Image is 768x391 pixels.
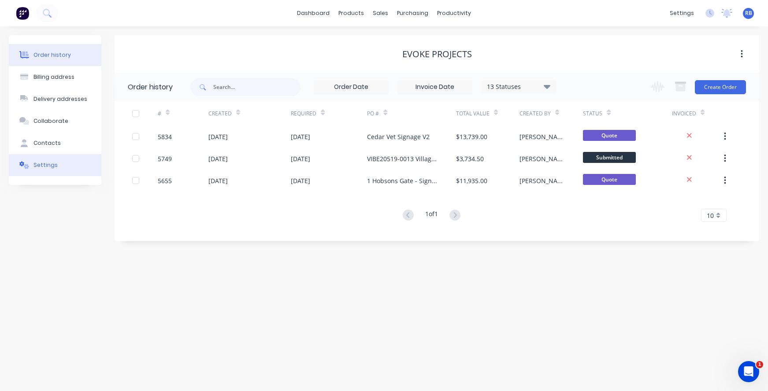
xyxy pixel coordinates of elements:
[9,44,101,66] button: Order history
[158,154,172,163] div: 5749
[33,117,68,125] div: Collaborate
[367,101,456,125] div: PO #
[519,101,583,125] div: Created By
[314,81,388,94] input: Order Date
[9,66,101,88] button: Billing address
[33,95,87,103] div: Delivery addresses
[33,139,61,147] div: Contacts
[519,132,565,141] div: [PERSON_NAME]
[456,110,490,118] div: Total Value
[583,110,602,118] div: Status
[456,154,484,163] div: $3,734.50
[367,132,430,141] div: Cedar Vet Signage V2
[583,130,636,141] span: Quote
[291,176,310,185] div: [DATE]
[583,152,636,163] span: Submitted
[334,7,368,20] div: products
[9,132,101,154] button: Contacts
[208,110,232,118] div: Created
[665,7,698,20] div: settings
[158,101,208,125] div: #
[456,132,487,141] div: $13,739.00
[291,132,310,141] div: [DATE]
[519,154,565,163] div: [PERSON_NAME]
[9,154,101,176] button: Settings
[291,101,367,125] div: Required
[16,7,29,20] img: Factory
[519,176,565,185] div: [PERSON_NAME]
[158,110,161,118] div: #
[213,78,301,96] input: Search...
[208,132,228,141] div: [DATE]
[33,73,74,81] div: Billing address
[208,176,228,185] div: [DATE]
[293,7,334,20] a: dashboard
[695,80,746,94] button: Create Order
[158,132,172,141] div: 5834
[367,176,438,185] div: 1 Hobsons Gate - Signage RFQ
[707,211,714,220] span: 10
[9,110,101,132] button: Collaborate
[291,154,310,163] div: [DATE]
[402,49,472,59] div: Evoke Projects
[398,81,472,94] input: Invoice Date
[367,110,379,118] div: PO #
[456,101,519,125] div: Total Value
[291,110,316,118] div: Required
[583,174,636,185] span: Quote
[367,154,438,163] div: VIBE20519-0013 Village Vet Internals
[482,82,556,92] div: 13 Statuses
[9,88,101,110] button: Delivery addresses
[519,110,551,118] div: Created By
[672,101,723,125] div: Invoiced
[433,7,475,20] div: productivity
[425,209,438,222] div: 1 of 1
[672,110,696,118] div: Invoiced
[33,51,71,59] div: Order history
[393,7,433,20] div: purchasing
[158,176,172,185] div: 5655
[583,101,672,125] div: Status
[208,101,291,125] div: Created
[745,9,752,17] span: RB
[368,7,393,20] div: sales
[738,361,759,382] iframe: Intercom live chat
[756,361,763,368] span: 1
[208,154,228,163] div: [DATE]
[128,82,173,92] div: Order history
[33,161,58,169] div: Settings
[456,176,487,185] div: $11,935.00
